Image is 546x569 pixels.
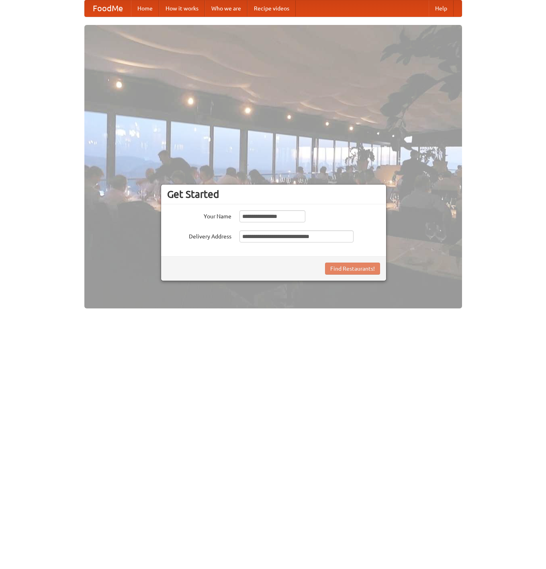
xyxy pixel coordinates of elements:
[85,0,131,16] a: FoodMe
[325,263,380,275] button: Find Restaurants!
[429,0,454,16] a: Help
[247,0,296,16] a: Recipe videos
[167,230,231,240] label: Delivery Address
[131,0,159,16] a: Home
[205,0,247,16] a: Who we are
[167,188,380,200] h3: Get Started
[159,0,205,16] a: How it works
[167,210,231,220] label: Your Name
